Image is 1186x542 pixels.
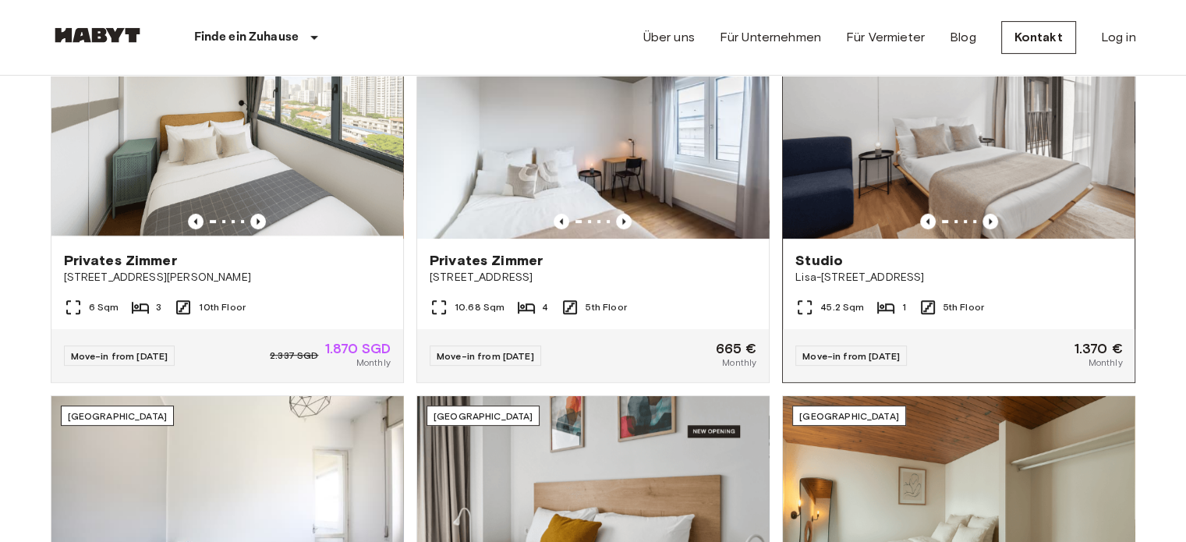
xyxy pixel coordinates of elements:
[89,300,119,314] span: 6 Sqm
[199,300,246,314] span: 10th Floor
[783,4,1135,239] img: Marketing picture of unit DE-01-489-503-001
[722,356,756,370] span: Monthly
[643,28,695,47] a: Über uns
[417,4,769,239] img: Marketing picture of unit DE-04-037-026-03Q
[64,251,177,270] span: Privates Zimmer
[51,3,404,383] a: Marketing picture of unit SG-01-116-001-02Previous imagePrevious image[GEOGRAPHIC_DATA]Privates Z...
[943,300,984,314] span: 5th Floor
[782,3,1135,383] a: Marketing picture of unit DE-01-489-503-001Previous imagePrevious image[GEOGRAPHIC_DATA]StudioLis...
[1074,342,1122,356] span: 1.370 €
[554,214,569,229] button: Previous image
[437,350,534,362] span: Move-in from [DATE]
[71,350,168,362] span: Move-in from [DATE]
[799,410,899,422] span: [GEOGRAPHIC_DATA]
[356,356,391,370] span: Monthly
[156,300,161,314] span: 3
[1001,21,1076,54] a: Kontakt
[982,214,998,229] button: Previous image
[194,28,299,47] p: Finde ein Zuhause
[901,300,905,314] span: 1
[51,4,403,239] img: Marketing picture of unit SG-01-116-001-02
[324,342,390,356] span: 1.870 SGD
[795,270,1122,285] span: Lisa-[STREET_ADDRESS]
[715,342,756,356] span: 665 €
[795,251,843,270] span: Studio
[51,27,144,43] img: Habyt
[455,300,504,314] span: 10.68 Sqm
[542,300,548,314] span: 4
[820,300,864,314] span: 45.2 Sqm
[720,28,821,47] a: Für Unternehmen
[188,214,204,229] button: Previous image
[802,350,900,362] span: Move-in from [DATE]
[434,410,533,422] span: [GEOGRAPHIC_DATA]
[430,270,756,285] span: [STREET_ADDRESS]
[430,251,543,270] span: Privates Zimmer
[270,349,318,363] span: 2.337 SGD
[416,3,770,383] a: Marketing picture of unit DE-04-037-026-03QPrevious imagePrevious image[GEOGRAPHIC_DATA]Privates ...
[250,214,266,229] button: Previous image
[950,28,976,47] a: Blog
[68,410,168,422] span: [GEOGRAPHIC_DATA]
[64,270,391,285] span: [STREET_ADDRESS][PERSON_NAME]
[1101,28,1136,47] a: Log in
[1088,356,1122,370] span: Monthly
[920,214,936,229] button: Previous image
[846,28,925,47] a: Für Vermieter
[616,214,632,229] button: Previous image
[586,300,626,314] span: 5th Floor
